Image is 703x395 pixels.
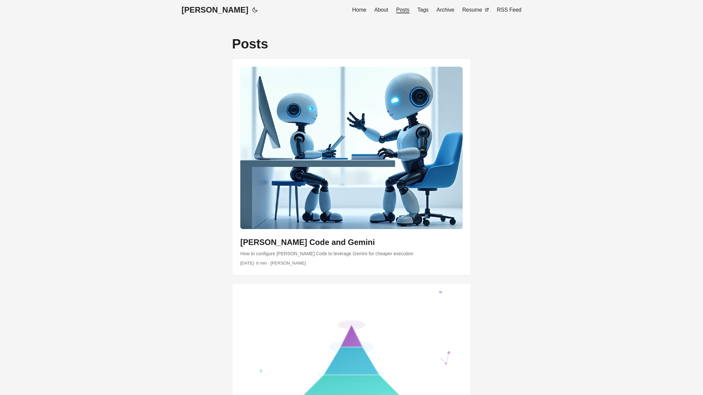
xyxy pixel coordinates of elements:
[436,7,454,13] span: Archive
[232,59,471,275] a: post link to Claude Code and Gemini
[232,36,471,52] h1: Posts
[462,7,482,13] span: Resume
[352,7,366,13] span: Home
[396,7,410,13] span: Posts
[497,7,521,13] span: RSS Feed
[418,7,429,13] span: Tags
[374,7,388,13] span: About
